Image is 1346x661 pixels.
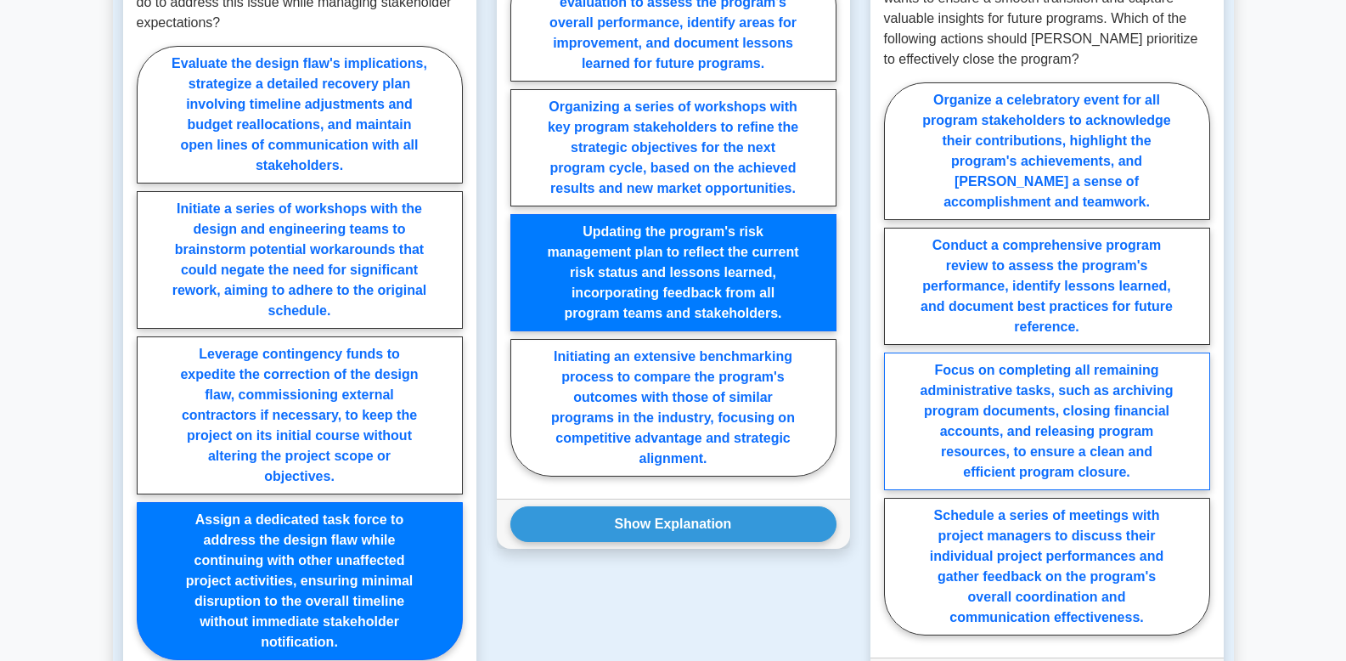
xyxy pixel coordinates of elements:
label: Initiate a series of workshops with the design and engineering teams to brainstorm potential work... [137,191,463,329]
label: Schedule a series of meetings with project managers to discuss their individual project performan... [884,498,1210,636]
button: Show Explanation [510,506,836,542]
label: Updating the program's risk management plan to reflect the current risk status and lessons learne... [510,214,836,331]
label: Assign a dedicated task force to address the design flaw while continuing with other unaffected p... [137,502,463,660]
label: Evaluate the design flaw's implications, strategize a detailed recovery plan involving timeline a... [137,46,463,184]
label: Initiating an extensive benchmarking process to compare the program's outcomes with those of simi... [510,339,836,477]
label: Organizing a series of workshops with key program stakeholders to refine the strategic objectives... [510,89,836,206]
label: Leverage contingency funds to expedite the correction of the design flaw, commissioning external ... [137,336,463,494]
label: Organize a celebratory event for all program stakeholders to acknowledge their contributions, hig... [884,82,1210,220]
label: Conduct a comprehensive program review to assess the program's performance, identify lessons lear... [884,228,1210,345]
label: Focus on completing all remaining administrative tasks, such as archiving program documents, clos... [884,353,1210,490]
